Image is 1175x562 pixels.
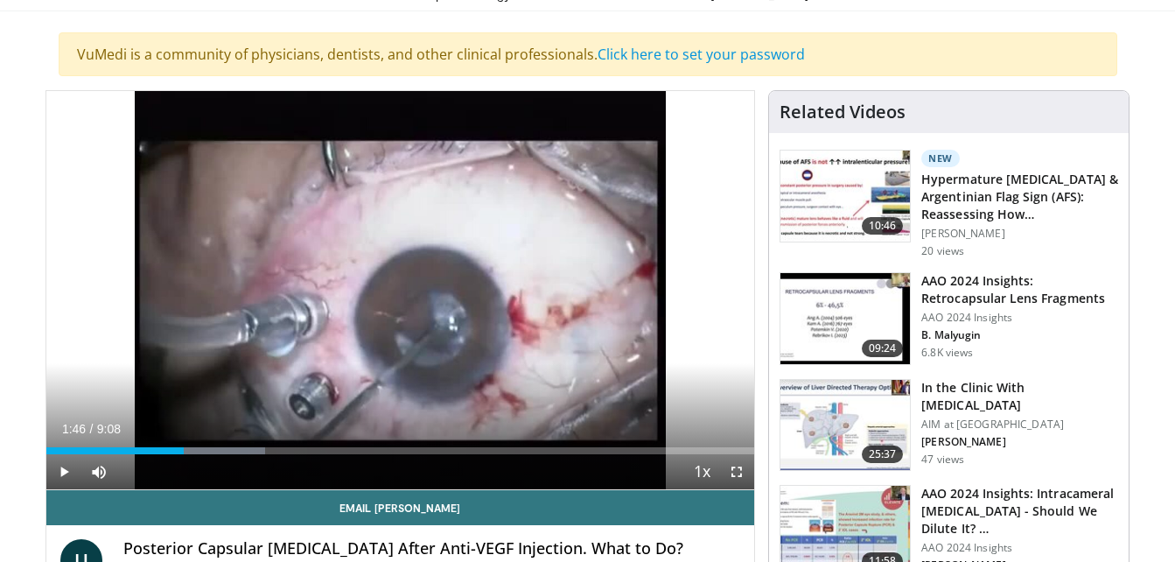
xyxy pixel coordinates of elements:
span: / [90,422,94,436]
p: B. Malyugin [921,328,1118,342]
p: AIM at [GEOGRAPHIC_DATA] [921,418,1118,432]
p: AAO 2024 Insights [921,541,1118,555]
button: Playback Rate [684,454,719,489]
p: [PERSON_NAME] [921,435,1118,449]
span: 25:37 [862,446,904,463]
p: 20 views [921,244,964,258]
a: Click here to set your password [598,45,805,64]
a: 25:37 In the Clinic With [MEDICAL_DATA] AIM at [GEOGRAPHIC_DATA] [PERSON_NAME] 47 views [780,379,1118,472]
h3: Hypermature [MEDICAL_DATA] & Argentinian Flag Sign (AFS): Reassessing How… [921,171,1118,223]
h3: AAO 2024 Insights: Retrocapsular Lens Fragments [921,272,1118,307]
h4: Related Videos [780,102,906,123]
a: Email [PERSON_NAME] [46,490,755,525]
a: 10:46 New Hypermature [MEDICAL_DATA] & Argentinian Flag Sign (AFS): Reassessing How… [PERSON_NAME... [780,150,1118,258]
p: 6.8K views [921,346,973,360]
video-js: Video Player [46,91,755,490]
h4: Posterior Capsular [MEDICAL_DATA] After Anti-VEGF Injection. What to Do? [123,539,741,558]
span: 1:46 [62,422,86,436]
span: 09:24 [862,340,904,357]
img: 79b7ca61-ab04-43f8-89ee-10b6a48a0462.150x105_q85_crop-smart_upscale.jpg [780,380,910,471]
button: Play [46,454,81,489]
span: 10:46 [862,217,904,235]
img: 40c8dcf9-ac14-45af-8571-bda4a5b229bd.150x105_q85_crop-smart_upscale.jpg [780,151,910,242]
div: VuMedi is a community of physicians, dentists, and other clinical professionals. [59,32,1117,76]
button: Fullscreen [719,454,754,489]
span: 9:08 [97,422,121,436]
p: 47 views [921,453,964,467]
p: AAO 2024 Insights [921,311,1118,325]
a: 09:24 AAO 2024 Insights: Retrocapsular Lens Fragments AAO 2024 Insights B. Malyugin 6.8K views [780,272,1118,365]
h3: AAO 2024 Insights: Intracameral [MEDICAL_DATA] - Should We Dilute It? … [921,485,1118,537]
p: [PERSON_NAME] [921,227,1118,241]
h3: In the Clinic With [MEDICAL_DATA] [921,379,1118,414]
button: Mute [81,454,116,489]
div: Progress Bar [46,447,755,454]
img: 01f52a5c-6a53-4eb2-8a1d-dad0d168ea80.150x105_q85_crop-smart_upscale.jpg [780,273,910,364]
p: New [921,150,960,167]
